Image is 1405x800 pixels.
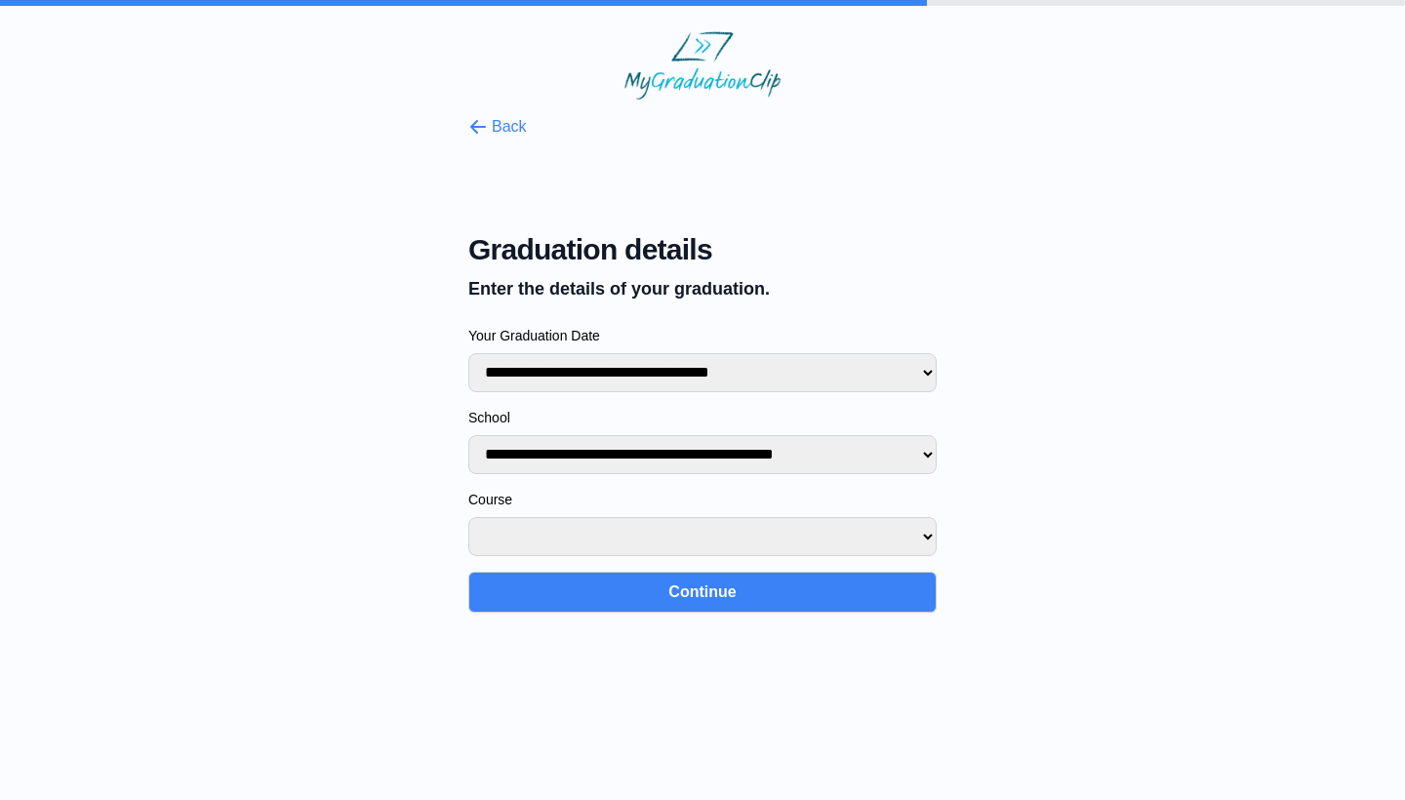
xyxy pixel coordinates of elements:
span: Graduation details [468,232,937,267]
label: School [468,408,937,427]
label: Course [468,490,937,509]
p: Enter the details of your graduation. [468,275,937,302]
button: Back [468,115,527,139]
label: Your Graduation Date [468,326,937,345]
button: Continue [468,572,937,613]
img: MyGraduationClip [624,31,781,100]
